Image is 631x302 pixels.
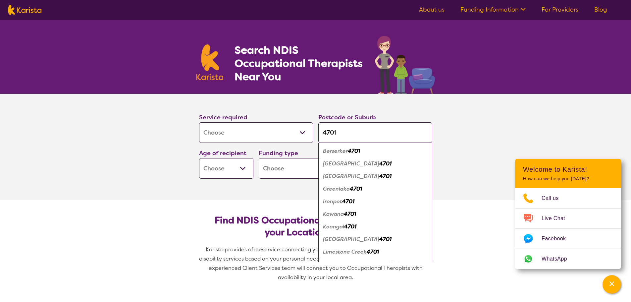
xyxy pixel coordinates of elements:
img: occupational-therapy [375,36,435,94]
a: Blog [594,6,607,14]
div: Frenchville 4701 [322,170,429,183]
label: Age of recipient [199,149,246,157]
span: Karista provides a [206,246,251,253]
ul: Choose channel [515,188,621,269]
div: Kawana 4701 [322,208,429,220]
span: Call us [542,193,567,203]
a: For Providers [542,6,578,14]
em: [GEOGRAPHIC_DATA] [323,173,379,180]
em: Kawana [323,211,344,217]
label: Postcode or Suburb [318,113,376,121]
em: 4701 [344,211,356,217]
p: How can we help you [DATE]? [523,176,613,182]
em: [GEOGRAPHIC_DATA] [323,236,379,243]
em: 4701 [367,248,379,255]
div: Greenlake 4701 [322,183,429,195]
em: 4701 [387,261,399,268]
h2: Find NDIS Occupational Therapists based on your Location & Needs [204,214,427,238]
em: 4701 [379,173,392,180]
em: 4701 [342,198,354,205]
button: Channel Menu [603,275,621,294]
img: Karista logo [196,44,224,80]
div: Mount Archer 4701 [322,258,429,271]
a: Funding Information [460,6,526,14]
div: Koongal 4701 [322,220,429,233]
span: free [251,246,262,253]
em: 4701 [350,185,362,192]
a: Web link opens in a new tab. [515,249,621,269]
div: Channel Menu [515,159,621,269]
em: 4701 [344,223,356,230]
input: Type [318,122,432,143]
em: Greenlake [323,185,350,192]
label: Service required [199,113,247,121]
img: Karista logo [8,5,41,15]
div: Lakes Creek 4701 [322,233,429,246]
a: About us [419,6,445,14]
div: Limestone Creek 4701 [322,246,429,258]
em: Berserker [323,148,348,154]
div: Ironpot 4701 [322,195,429,208]
em: Koongal [323,223,344,230]
h1: Search NDIS Occupational Therapists Near You [235,43,363,83]
span: Live Chat [542,213,573,223]
label: Funding type [259,149,298,157]
h2: Welcome to Karista! [523,165,613,173]
span: Facebook [542,234,574,244]
em: [GEOGRAPHIC_DATA] [323,160,379,167]
em: Mount [PERSON_NAME] [323,261,387,268]
em: 4701 [348,148,360,154]
em: 4701 [379,236,392,243]
em: Ironpot [323,198,342,205]
em: 4701 [379,160,392,167]
div: Berserker 4701 [322,145,429,157]
div: Central Queensland University 4701 [322,157,429,170]
em: Limestone Creek [323,248,367,255]
span: WhatsApp [542,254,575,264]
span: service connecting you with Occupational Therapists and other disability services based on your p... [199,246,434,281]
